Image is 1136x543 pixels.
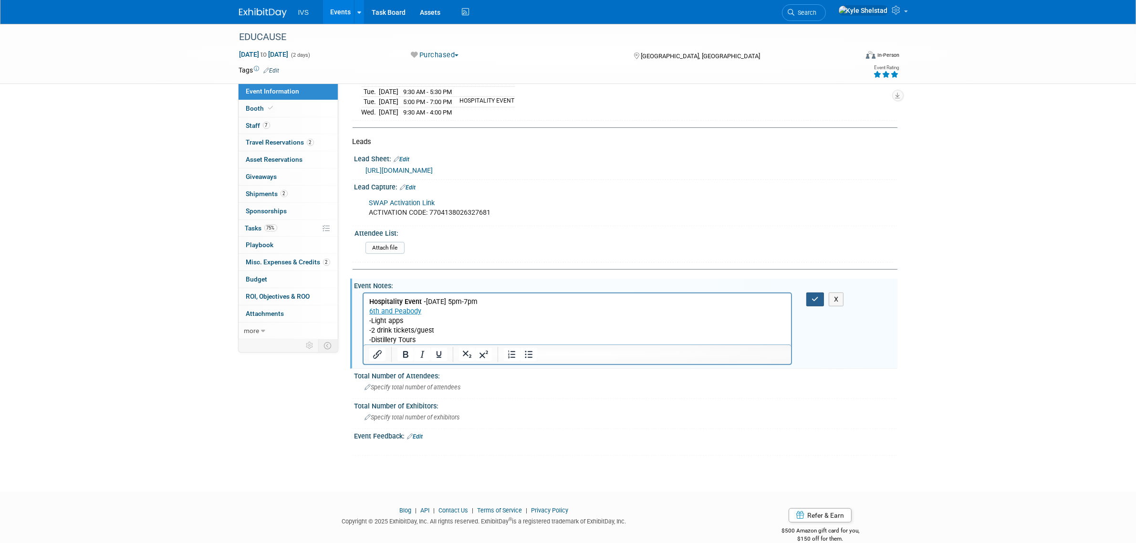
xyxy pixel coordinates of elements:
[379,107,399,117] td: [DATE]
[362,97,379,107] td: Tue.
[404,88,452,95] span: 9:30 AM - 5:30 PM
[298,9,309,16] span: IVS
[399,507,411,514] a: Blog
[802,50,900,64] div: Event Format
[239,134,338,151] a: Travel Reservations2
[782,4,826,21] a: Search
[354,180,897,192] div: Lead Capture:
[239,323,338,339] a: more
[291,52,311,58] span: (2 days)
[307,139,314,146] span: 2
[263,122,270,129] span: 7
[838,5,888,16] img: Kyle Shelstad
[239,515,730,526] div: Copyright © 2025 ExhibitDay, Inc. All rights reserved. ExhibitDay is a registered trademark of Ex...
[239,100,338,117] a: Booth
[407,433,423,440] a: Edit
[260,51,269,58] span: to
[404,98,452,105] span: 5:00 PM - 7:00 PM
[475,348,491,361] button: Superscript
[246,241,274,249] span: Playbook
[523,507,530,514] span: |
[404,109,452,116] span: 9:30 AM - 4:00 PM
[430,348,447,361] button: Underline
[877,52,899,59] div: In-Person
[6,32,423,42] p: -2 drink tickets/guest
[239,168,338,185] a: Giveaways
[323,259,330,266] span: 2
[239,8,287,18] img: ExhibitDay
[431,507,437,514] span: |
[414,348,430,361] button: Italic
[302,339,319,352] td: Personalize Event Tab Strip
[354,279,897,291] div: Event Notes:
[459,348,475,361] button: Subscript
[400,184,416,191] a: Edit
[364,293,792,345] iframe: Rich Text Area
[6,42,423,52] p: -Distillery Tours
[246,190,288,198] span: Shipments
[236,29,844,46] div: EDUCAUSE
[365,414,460,421] span: Specify total number of exhibitors
[246,207,287,215] span: Sponsorships
[365,384,461,391] span: Specify total number of attendees
[509,517,512,522] sup: ®
[246,156,303,163] span: Asset Reservations
[6,4,63,12] b: Hospitality Event -
[363,194,792,222] div: ACTIVATION CODE: 7704138026327681
[407,50,462,60] button: Purchased
[264,67,280,74] a: Edit
[6,23,423,32] p: -Light apps
[244,327,260,334] span: more
[873,65,899,70] div: Event Rating
[245,224,277,232] span: Tasks
[239,288,338,305] a: ROI, Objectives & ROO
[641,52,760,60] span: [GEOGRAPHIC_DATA], [GEOGRAPHIC_DATA]
[239,220,338,237] a: Tasks75%
[239,151,338,168] a: Asset Reservations
[6,4,423,13] p: [DATE] 5pm-7pm
[477,507,522,514] a: Terms of Service
[354,152,897,164] div: Lead Sheet:
[743,535,897,543] div: $150 off for them.
[239,254,338,271] a: Misc. Expenses & Credits2
[239,83,338,100] a: Event Information
[281,190,288,197] span: 2
[366,167,433,174] a: [URL][DOMAIN_NAME]
[246,292,310,300] span: ROI, Objectives & ROO
[397,348,413,361] button: Bold
[246,310,284,317] span: Attachments
[239,237,338,253] a: Playbook
[239,186,338,202] a: Shipments2
[420,507,429,514] a: API
[866,51,875,59] img: Format-Inperson.png
[239,203,338,219] a: Sponsorships
[369,199,435,207] a: SWAP Activation Link
[6,14,58,22] a: 6th and Peabody
[454,97,515,107] td: HOSPITALITY EVENT
[246,87,300,95] span: Event Information
[379,97,399,107] td: [DATE]
[318,339,338,352] td: Toggle Event Tabs
[239,271,338,288] a: Budget
[394,156,410,163] a: Edit
[355,226,893,238] div: Attendee List:
[269,105,273,111] i: Booth reservation complete
[354,399,897,411] div: Total Number of Exhibitors:
[246,275,268,283] span: Budget
[239,305,338,322] a: Attachments
[354,429,897,441] div: Event Feedback:
[354,369,897,381] div: Total Number of Attendees:
[264,224,277,231] span: 75%
[362,86,379,97] td: Tue.
[469,507,476,514] span: |
[362,107,379,117] td: Wed.
[246,138,314,146] span: Travel Reservations
[795,9,817,16] span: Search
[239,65,280,75] td: Tags
[246,258,330,266] span: Misc. Expenses & Credits
[503,348,520,361] button: Numbered list
[353,137,890,147] div: Leads
[379,86,399,97] td: [DATE]
[438,507,468,514] a: Contact Us
[520,348,536,361] button: Bullet list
